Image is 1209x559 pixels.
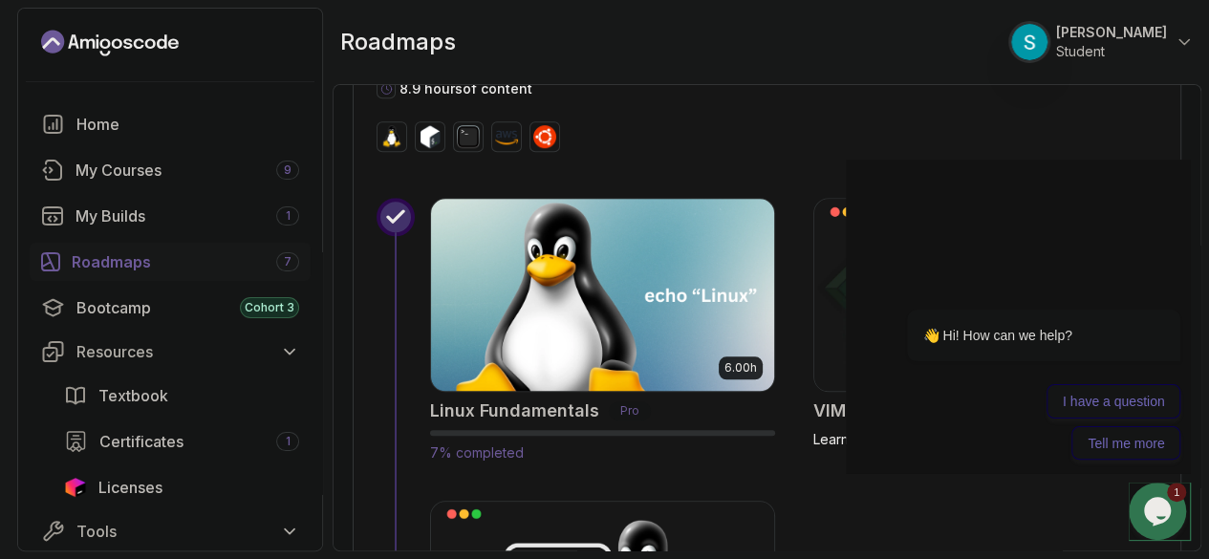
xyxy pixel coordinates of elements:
[99,430,184,453] span: Certificates
[98,476,162,499] span: Licenses
[284,162,291,178] span: 9
[813,198,1158,449] a: VIM Essentials card39mVIM EssentialsProLearn the basics of Linux and Bash.
[380,125,403,148] img: linux logo
[430,398,599,424] h2: Linux Fundamentals
[53,468,311,506] a: licenses
[1056,42,1167,61] p: Student
[1056,23,1167,42] p: [PERSON_NAME]
[495,125,518,148] img: aws logo
[340,27,456,57] h2: roadmaps
[245,300,294,315] span: Cohort 3
[53,376,311,415] a: textbook
[813,430,1158,449] p: Learn the basics of Linux and Bash.
[1010,23,1194,61] button: user profile image[PERSON_NAME]Student
[76,159,299,182] div: My Courses
[419,125,442,148] img: bash logo
[457,125,480,148] img: terminal logo
[30,151,311,189] a: courses
[286,434,291,449] span: 1
[41,28,179,58] a: Landing page
[30,289,311,327] a: bootcamp
[422,194,782,396] img: Linux Fundamentals card
[64,478,87,497] img: jetbrains icon
[1011,24,1047,60] img: user profile image
[286,208,291,224] span: 1
[76,296,299,319] div: Bootcamp
[399,79,532,98] p: 8.9 hours of content
[72,250,299,273] div: Roadmaps
[76,340,299,363] div: Resources
[76,113,299,136] div: Home
[1129,483,1190,540] iframe: chat widget
[609,401,651,420] p: Pro
[98,384,168,407] span: Textbook
[30,514,311,548] button: Tools
[30,105,311,143] a: home
[846,160,1190,473] iframe: chat widget
[76,520,299,543] div: Tools
[30,334,311,369] button: Resources
[284,254,291,269] span: 7
[724,360,757,376] p: 6.00h
[430,444,524,461] span: 7% completed
[76,204,299,227] div: My Builds
[30,243,311,281] a: roadmaps
[533,125,556,148] img: ubuntu logo
[814,199,1157,391] img: VIM Essentials card
[813,398,938,424] h2: VIM Essentials
[53,422,311,461] a: certificates
[30,197,311,235] a: builds
[430,198,775,462] a: Linux Fundamentals card6.00hLinux FundamentalsPro7% completed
